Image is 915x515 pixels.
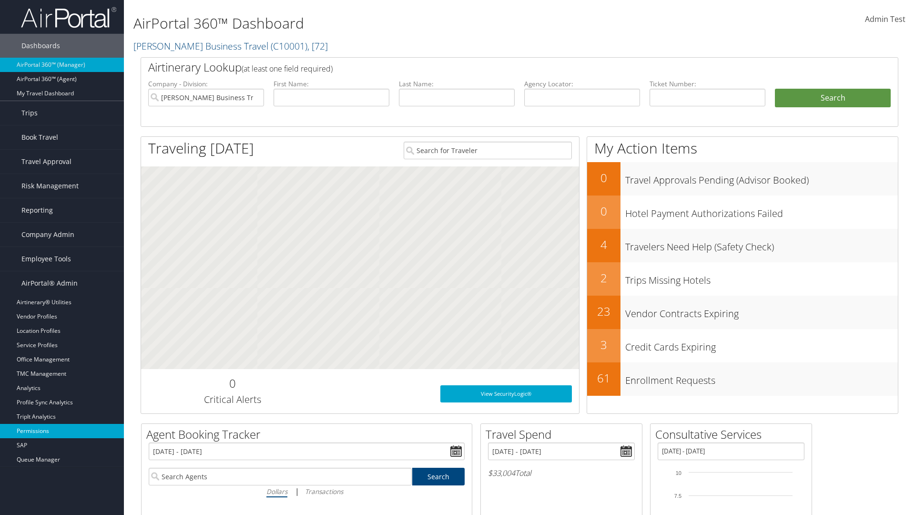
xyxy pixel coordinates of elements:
span: Risk Management [21,174,79,198]
i: Dollars [266,487,287,496]
span: AirPortal® Admin [21,271,78,295]
h3: Hotel Payment Authorizations Failed [625,202,898,220]
img: airportal-logo.png [21,6,116,29]
h2: 0 [148,375,316,391]
h2: 23 [587,303,620,319]
label: First Name: [274,79,389,89]
span: Book Travel [21,125,58,149]
span: Travel Approval [21,150,71,174]
span: $33,004 [488,468,515,478]
h3: Enrollment Requests [625,369,898,387]
a: 61Enrollment Requests [587,362,898,396]
label: Last Name: [399,79,515,89]
a: [PERSON_NAME] Business Travel [133,40,328,52]
h3: Travelers Need Help (Safety Check) [625,236,898,254]
h2: 3 [587,337,620,353]
a: 0Hotel Payment Authorizations Failed [587,196,898,229]
span: Company Admin [21,223,74,247]
a: Search [412,468,465,485]
span: , [ 72 ] [307,40,328,52]
a: 2Trips Missing Hotels [587,262,898,296]
a: 23Vendor Contracts Expiring [587,296,898,329]
span: ( C10001 ) [271,40,307,52]
h2: 2 [587,270,620,286]
label: Ticket Number: [650,79,765,89]
h2: Travel Spend [486,426,642,443]
h1: AirPortal 360™ Dashboard [133,13,648,33]
h2: Airtinerary Lookup [148,59,828,75]
button: Search [775,89,891,108]
a: 4Travelers Need Help (Safety Check) [587,229,898,262]
span: Reporting [21,198,53,222]
h3: Credit Cards Expiring [625,336,898,354]
h3: Trips Missing Hotels [625,269,898,287]
h2: 0 [587,203,620,219]
h3: Vendor Contracts Expiring [625,302,898,320]
a: Admin Test [865,5,905,34]
span: Trips [21,101,38,125]
span: Admin Test [865,14,905,24]
h2: Agent Booking Tracker [146,426,472,443]
input: Search for Traveler [404,142,572,159]
h2: Consultative Services [655,426,812,443]
input: Search Agents [149,468,412,485]
a: 0Travel Approvals Pending (Advisor Booked) [587,162,898,196]
label: Agency Locator: [524,79,640,89]
h2: 61 [587,370,620,386]
tspan: 7.5 [674,493,681,499]
h3: Critical Alerts [148,393,316,406]
h1: My Action Items [587,138,898,158]
a: View SecurityLogic® [440,385,572,402]
label: Company - Division: [148,79,264,89]
h3: Travel Approvals Pending (Advisor Booked) [625,169,898,187]
h6: Total [488,468,635,478]
a: 3Credit Cards Expiring [587,329,898,362]
h2: 0 [587,170,620,186]
h1: Traveling [DATE] [148,138,254,158]
span: Dashboards [21,34,60,58]
span: Employee Tools [21,247,71,271]
tspan: 10 [676,470,681,476]
i: Transactions [305,487,343,496]
div: | [149,485,465,497]
h2: 4 [587,237,620,253]
span: (at least one field required) [242,63,333,74]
